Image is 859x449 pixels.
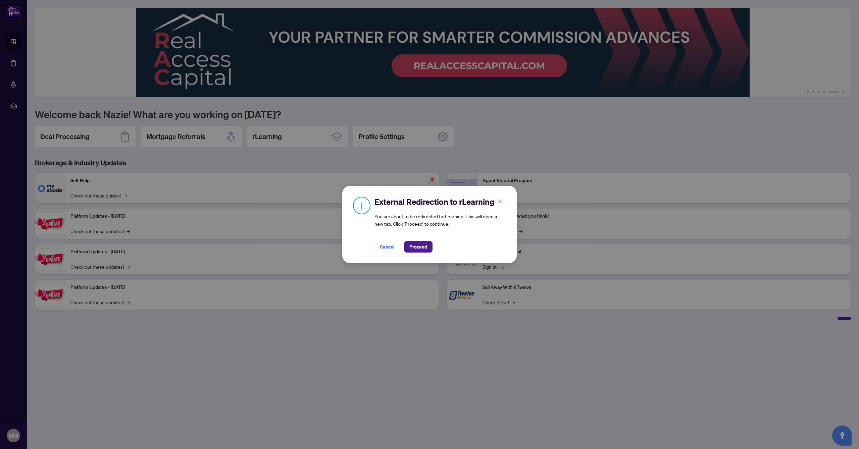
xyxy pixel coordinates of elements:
[374,196,506,207] h2: External Redirection to rLearning
[380,241,395,252] span: Cancel
[409,241,427,252] span: Proceed
[374,241,400,253] button: Cancel
[498,199,502,204] span: close
[832,425,852,446] button: Open asap
[404,241,433,253] button: Proceed
[374,196,506,253] div: You are about to be redirected to rLearning . This will open a new tab. Click ‘Proceed’ to continue.
[353,196,370,214] img: Info Icon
